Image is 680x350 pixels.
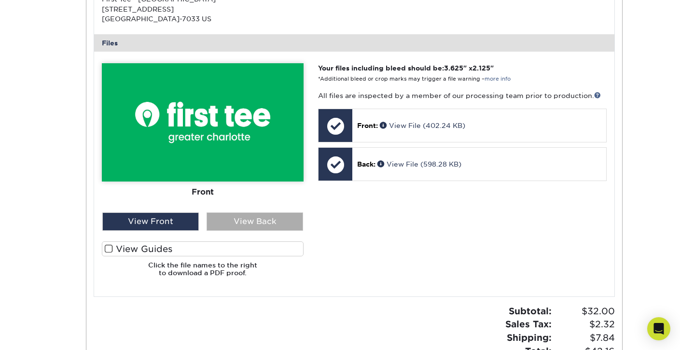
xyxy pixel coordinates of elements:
a: more info [485,76,511,82]
a: View File (598.28 KB) [377,160,461,168]
label: View Guides [102,241,304,256]
strong: Subtotal: [509,306,552,316]
p: All files are inspected by a member of our processing team prior to production. [318,91,606,100]
div: Front [102,182,304,203]
div: View Back [207,212,303,231]
span: Front: [357,122,378,129]
strong: Shipping: [507,332,552,343]
span: $7.84 [555,331,615,345]
span: Back: [357,160,375,168]
small: *Additional bleed or crop marks may trigger a file warning – [318,76,511,82]
div: View Front [102,212,199,231]
span: $32.00 [555,305,615,318]
iframe: Google Customer Reviews [2,321,82,347]
strong: Your files including bleed should be: " x " [318,64,494,72]
span: $2.32 [555,318,615,331]
div: Open Intercom Messenger [647,317,670,340]
a: View File (402.24 KB) [380,122,465,129]
h6: Click the file names to the right to download a PDF proof. [102,261,304,285]
span: 3.625 [444,64,463,72]
span: 2.125 [472,64,490,72]
div: Files [94,34,614,52]
strong: Sales Tax: [505,319,552,329]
